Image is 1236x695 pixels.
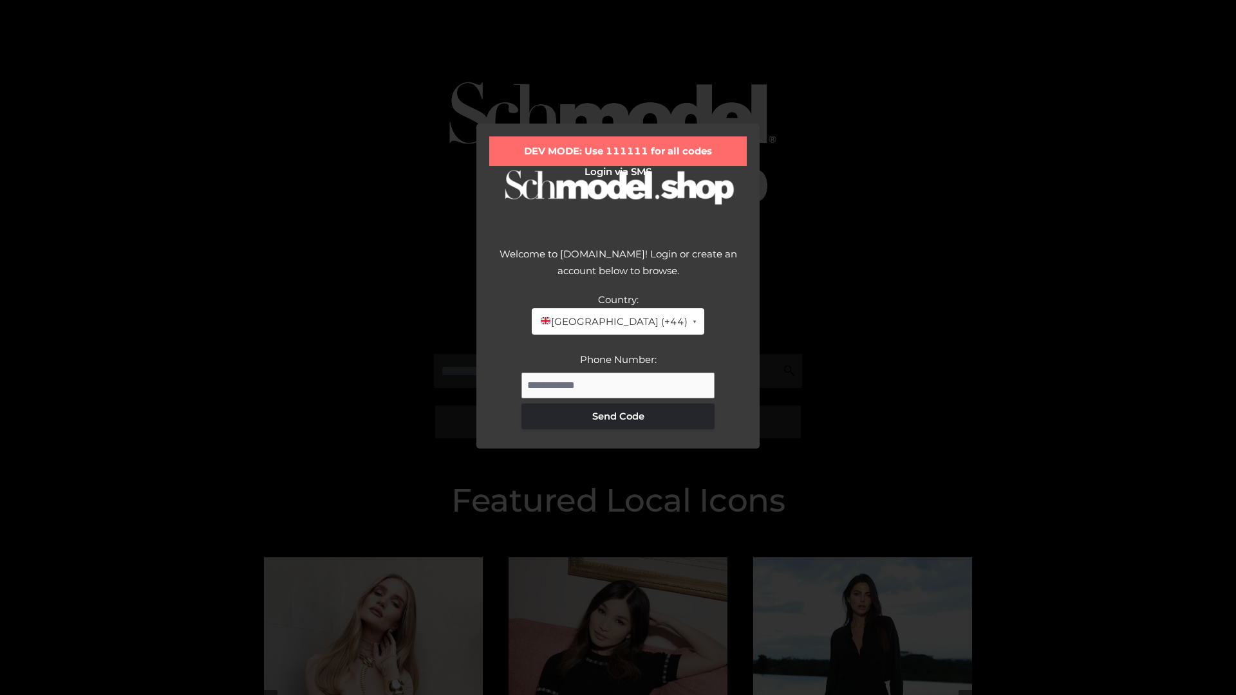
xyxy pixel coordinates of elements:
[580,353,657,366] label: Phone Number:
[539,313,687,330] span: [GEOGRAPHIC_DATA] (+44)
[489,246,747,292] div: Welcome to [DOMAIN_NAME]! Login or create an account below to browse.
[489,166,747,178] h2: Login via SMS
[489,136,747,166] div: DEV MODE: Use 111111 for all codes
[598,293,639,306] label: Country:
[521,403,715,429] button: Send Code
[541,316,550,326] img: 🇬🇧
